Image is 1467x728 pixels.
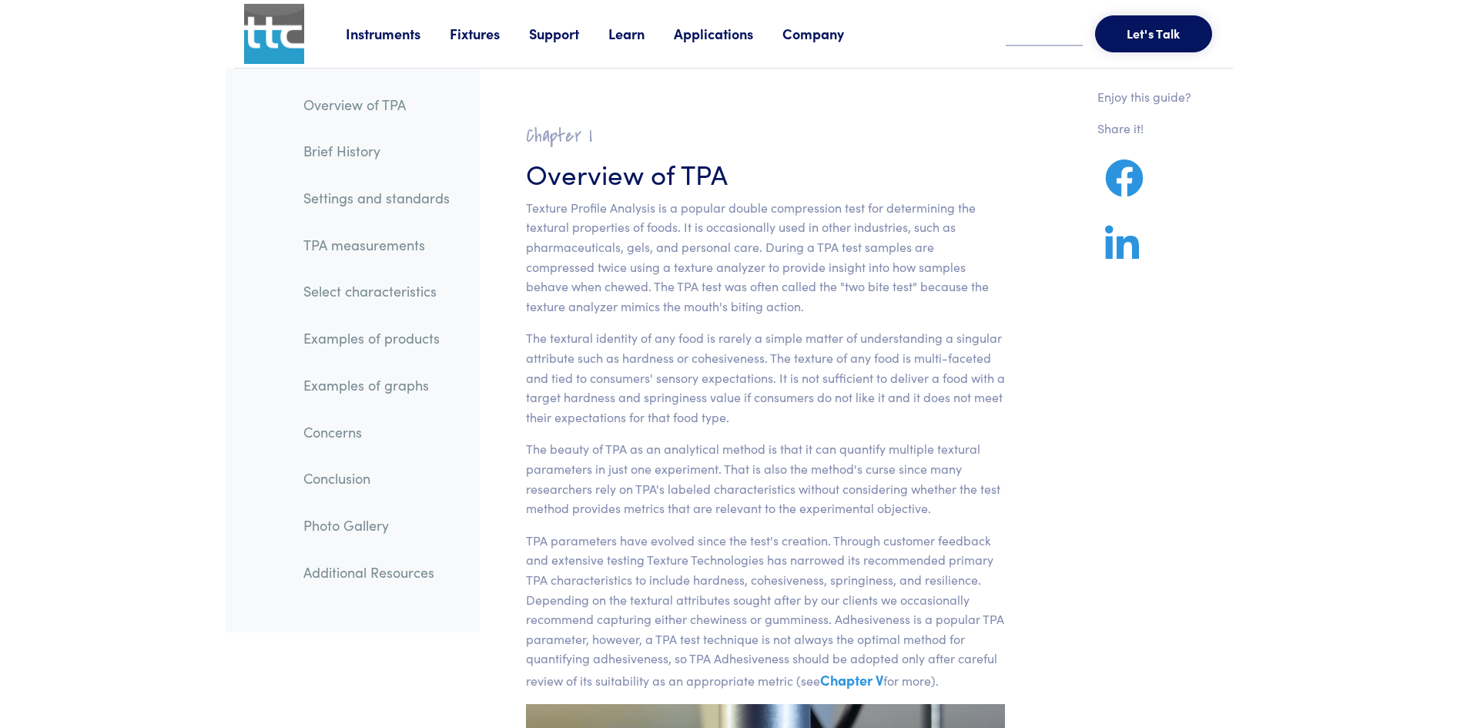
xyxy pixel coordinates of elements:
[291,367,462,403] a: Examples of graphs
[450,24,529,43] a: Fixtures
[291,87,462,122] a: Overview of TPA
[1095,15,1212,52] button: Let's Talk
[674,24,782,43] a: Applications
[244,4,304,64] img: ttc_logo_1x1_v1.0.png
[608,24,674,43] a: Learn
[526,154,1006,192] h3: Overview of TPA
[782,24,873,43] a: Company
[1097,119,1191,139] p: Share it!
[526,439,1006,518] p: The beauty of TPA as an analytical method is that it can quantify multiple textural parameters in...
[820,670,883,689] a: Chapter V
[291,273,462,309] a: Select characteristics
[291,461,462,496] a: Conclusion
[291,508,462,543] a: Photo Gallery
[291,320,462,356] a: Examples of products
[526,124,1006,148] h2: Chapter I
[291,180,462,216] a: Settings and standards
[291,555,462,590] a: Additional Resources
[529,24,608,43] a: Support
[291,227,462,263] a: TPA measurements
[1097,87,1191,107] p: Enjoy this guide?
[526,531,1006,692] p: TPA parameters have evolved since the test's creation. Through customer feedback and extensive te...
[346,24,450,43] a: Instruments
[291,133,462,169] a: Brief History
[1097,243,1147,263] a: Share on LinkedIn
[291,414,462,450] a: Concerns
[526,328,1006,427] p: The textural identity of any food is rarely a simple matter of understanding a singular attribute...
[526,198,1006,317] p: Texture Profile Analysis is a popular double compression test for determining the textural proper...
